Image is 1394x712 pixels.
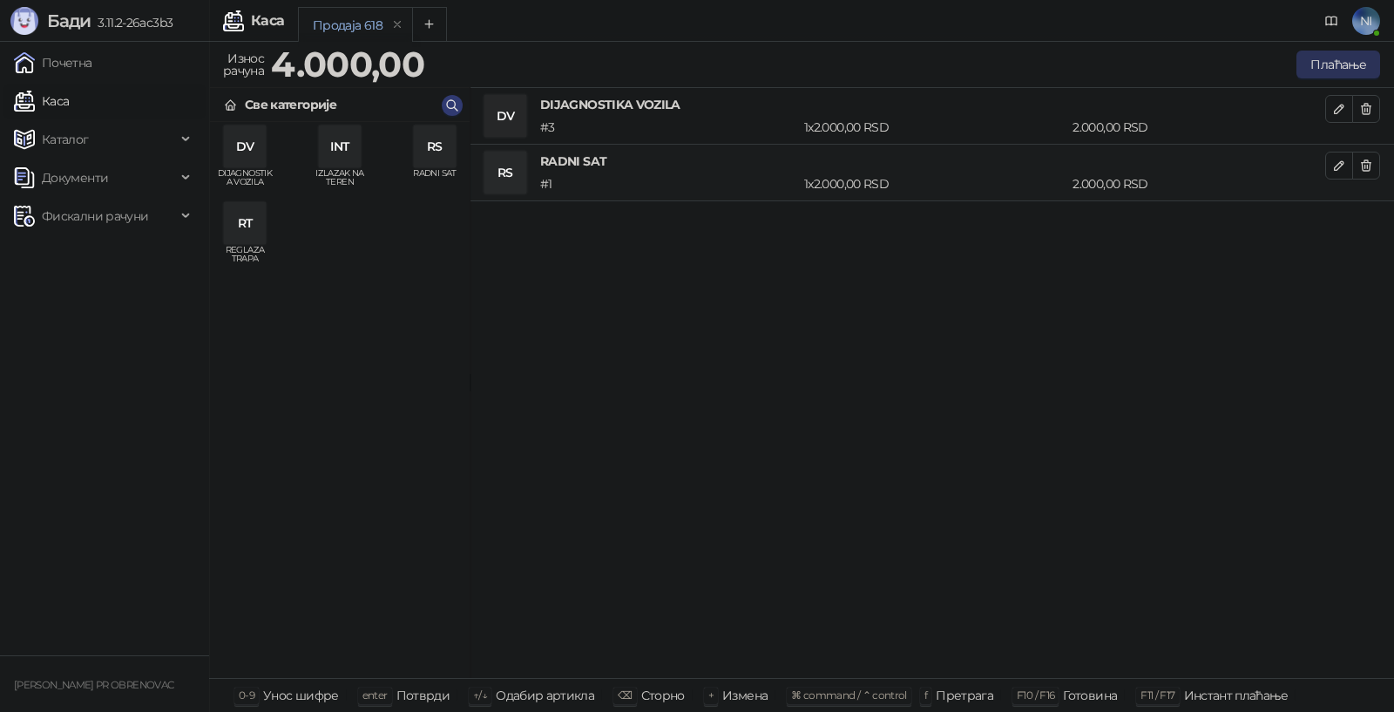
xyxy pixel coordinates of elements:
div: DV [224,125,266,167]
img: Logo [10,7,38,35]
div: Продаја 618 [313,16,382,35]
span: Бади [47,10,91,31]
span: + [708,688,714,702]
div: # 3 [537,118,801,137]
div: Потврди [396,684,450,707]
span: NI [1352,7,1380,35]
div: 1 x 2.000,00 RSD [801,174,1069,193]
span: Каталог [42,122,89,157]
span: RADNI SAT [407,169,463,195]
div: DV [484,95,526,137]
span: 3.11.2-26ac3b3 [91,15,173,31]
span: f [924,688,927,702]
div: INT [319,125,361,167]
div: Одабир артикла [496,684,594,707]
div: RS [484,152,526,193]
div: 2.000,00 RSD [1069,118,1329,137]
h4: RADNI SAT [540,152,1325,171]
div: # 1 [537,174,801,193]
span: ⌫ [618,688,632,702]
span: ↑/↓ [473,688,487,702]
span: Фискални рачуни [42,199,148,234]
div: Износ рачуна [220,47,267,82]
button: Add tab [412,7,447,42]
a: Каса [14,84,69,119]
div: grid [210,122,470,678]
h4: DIJAGNOSTIKA VOZILA [540,95,1325,114]
span: REGLAZA TRAPA [217,246,273,272]
div: Измена [722,684,768,707]
span: F10 / F16 [1017,688,1054,702]
button: remove [386,17,409,32]
small: [PERSON_NAME] PR OBRENOVAC [14,679,173,691]
div: Претрага [936,684,993,707]
div: 2.000,00 RSD [1069,174,1329,193]
strong: 4.000,00 [271,43,424,85]
span: enter [362,688,388,702]
span: F11 / F17 [1140,688,1174,702]
div: Унос шифре [263,684,339,707]
div: RS [414,125,456,167]
div: Сторно [641,684,685,707]
span: IZLAZAK NA TEREN [312,169,368,195]
button: Плаћање [1296,51,1380,78]
div: RT [224,202,266,244]
span: 0-9 [239,688,254,702]
div: Све категорије [245,95,336,114]
span: ⌘ command / ⌃ control [791,688,907,702]
span: DIJAGNOSTIKA VOZILA [217,169,273,195]
div: Инстант плаћање [1184,684,1288,707]
div: Каса [251,14,284,28]
span: Документи [42,160,108,195]
a: Документација [1317,7,1345,35]
div: Готовина [1063,684,1117,707]
a: Почетна [14,45,92,80]
div: 1 x 2.000,00 RSD [801,118,1069,137]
